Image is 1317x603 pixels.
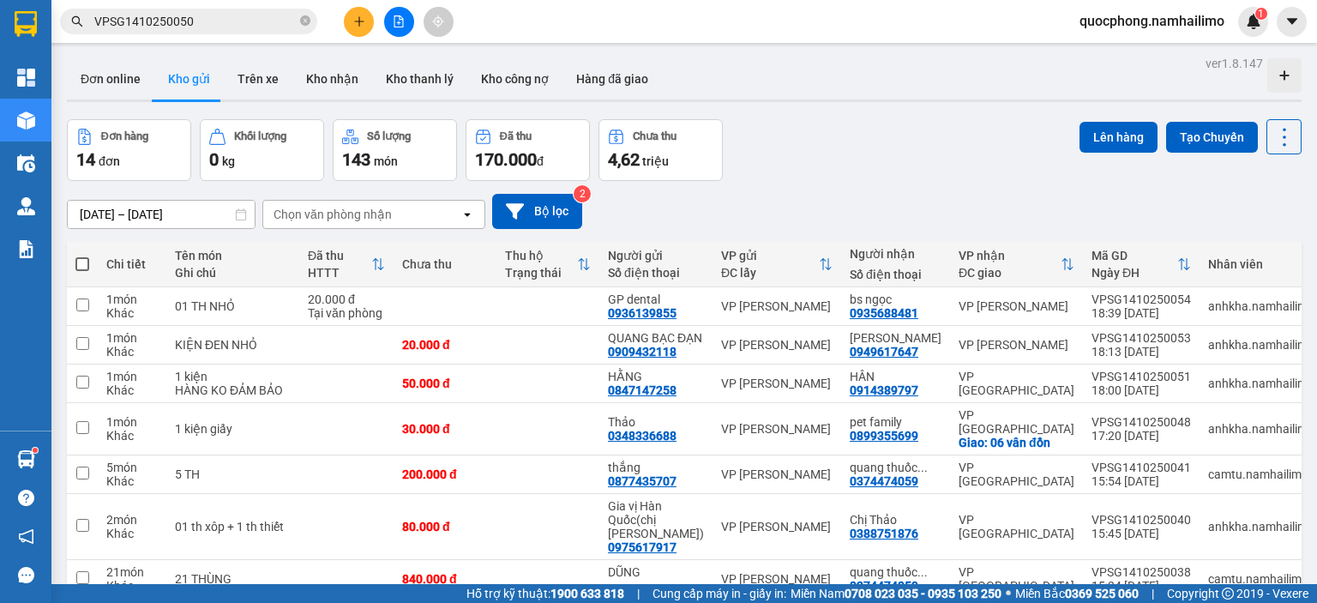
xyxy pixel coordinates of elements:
[608,499,704,540] div: Gia vị Hàn Quốc(chị Huế)
[850,247,941,261] div: Người nhận
[537,154,544,168] span: đ
[608,149,640,170] span: 4,62
[1091,461,1191,474] div: VPSG1410250041
[505,249,577,262] div: Thu hộ
[353,15,365,27] span: plus
[1152,584,1154,603] span: |
[17,112,35,130] img: warehouse-icon
[384,7,414,37] button: file-add
[1091,415,1191,429] div: VPSG1410250048
[959,299,1074,313] div: VP [PERSON_NAME]
[850,474,918,488] div: 0374474059
[106,565,158,579] div: 21 món
[175,422,291,436] div: 1 kiện giấy
[1066,10,1238,32] span: quocphong.namhailimo
[224,58,292,99] button: Trên xe
[106,370,158,383] div: 1 món
[1091,249,1177,262] div: Mã GD
[393,15,405,27] span: file-add
[308,292,385,306] div: 20.000 đ
[850,268,941,281] div: Số điện thoại
[1083,242,1200,287] th: Toggle SortBy
[1284,14,1300,29] span: caret-down
[850,429,918,443] div: 0899355699
[402,422,488,436] div: 30.000 đ
[17,69,35,87] img: dashboard-icon
[608,292,704,306] div: GP dental
[374,154,398,168] span: món
[959,266,1061,280] div: ĐC giao
[1091,370,1191,383] div: VPSG1410250051
[637,584,640,603] span: |
[608,383,677,397] div: 0847147258
[1091,513,1191,527] div: VPSG1410250040
[633,130,677,142] div: Chưa thu
[424,7,454,37] button: aim
[106,306,158,320] div: Khác
[106,513,158,527] div: 2 món
[608,565,704,579] div: DŨNG
[106,474,158,488] div: Khác
[850,579,918,593] div: 0374474059
[642,154,669,168] span: triệu
[1208,377,1317,390] div: anhkha.namhailimo
[1091,579,1191,593] div: 15:34 [DATE]
[496,242,599,287] th: Toggle SortBy
[845,587,1001,600] strong: 0708 023 035 - 0935 103 250
[1222,588,1234,600] span: copyright
[1208,422,1317,436] div: anhkha.namhailimo
[76,149,95,170] span: 14
[175,383,291,397] div: HÀNG KO ĐẢM BẢO
[550,587,624,600] strong: 1900 633 818
[222,154,235,168] span: kg
[1091,527,1191,540] div: 15:45 [DATE]
[18,490,34,506] span: question-circle
[1091,565,1191,579] div: VPSG1410250038
[1091,292,1191,306] div: VPSG1410250054
[308,266,371,280] div: HTTT
[1258,8,1264,20] span: 1
[1208,338,1317,352] div: anhkha.namhailimo
[652,584,786,603] span: Cung cấp máy in - giấy in:
[1079,122,1158,153] button: Lên hàng
[300,14,310,30] span: close-circle
[850,527,918,540] div: 0388751876
[1091,429,1191,443] div: 17:20 [DATE]
[1015,584,1139,603] span: Miền Bắc
[608,429,677,443] div: 0348336688
[106,292,158,306] div: 1 món
[1065,587,1139,600] strong: 0369 525 060
[475,149,537,170] span: 170.000
[950,242,1083,287] th: Toggle SortBy
[1246,14,1261,29] img: icon-new-feature
[500,130,532,142] div: Đã thu
[18,567,34,583] span: message
[608,540,677,554] div: 0975617917
[372,58,467,99] button: Kho thanh lý
[342,149,370,170] span: 143
[402,257,488,271] div: Chưa thu
[17,154,35,172] img: warehouse-icon
[17,197,35,215] img: warehouse-icon
[200,119,324,181] button: Khối lượng0kg
[15,11,37,37] img: logo-vxr
[292,58,372,99] button: Kho nhận
[17,450,35,468] img: warehouse-icon
[959,461,1074,488] div: VP [GEOGRAPHIC_DATA]
[492,194,582,229] button: Bộ lọc
[402,338,488,352] div: 20.000 đ
[959,513,1074,540] div: VP [GEOGRAPHIC_DATA]
[17,240,35,258] img: solution-icon
[101,130,148,142] div: Đơn hàng
[850,370,941,383] div: HÂN
[71,15,83,27] span: search
[959,436,1074,449] div: Giao: 06 vân đồn
[308,306,385,320] div: Tại văn phòng
[721,572,833,586] div: VP [PERSON_NAME]
[850,513,941,527] div: Chị Thảo
[106,257,158,271] div: Chi tiết
[466,119,590,181] button: Đã thu170.000đ
[917,565,928,579] span: ...
[175,266,291,280] div: Ghi chú
[68,201,255,228] input: Select a date range.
